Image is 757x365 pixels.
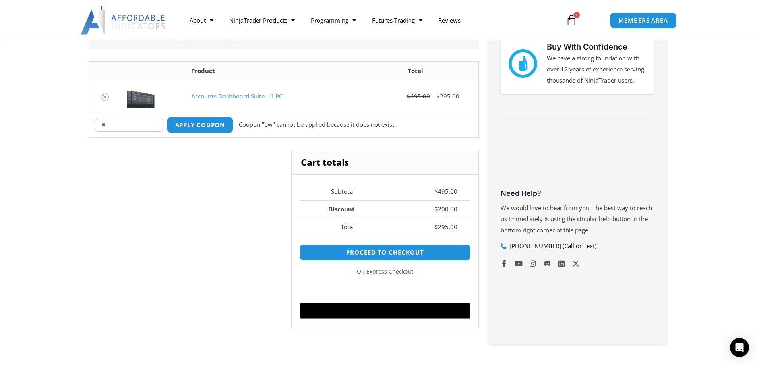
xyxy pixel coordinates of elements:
[730,338,749,357] div: Open Intercom Messenger
[127,85,155,108] img: Screenshot 2024-08-26 155710eeeee | Affordable Indicators – NinjaTrader
[434,187,438,195] span: $
[507,241,596,252] span: [PHONE_NUMBER] (Call or Text)
[300,218,368,236] th: Total
[292,150,478,175] h2: Cart totals
[618,17,668,23] span: MEMBERS AREA
[547,53,646,86] p: We have a strong foundation with over 12 years of experience serving thousands of NinjaTrader users.
[239,119,396,130] p: Coupon "pw" cannot be applied because it does not exist.
[434,205,457,213] bdi: 200.00
[407,92,410,100] span: $
[303,11,364,29] a: Programming
[436,92,440,100] span: $
[430,11,469,29] a: Reviews
[364,11,430,29] a: Futures Trading
[300,267,470,277] p: — or —
[434,223,438,231] span: $
[298,281,472,300] iframe: Secure express checkout frame
[434,223,457,231] bdi: 295.00
[167,117,234,133] button: Apply coupon
[221,11,303,29] a: NinjaTrader Products
[101,93,109,101] a: Remove Accounts Dashboard Suite - 1 PC from cart
[436,92,459,100] bdi: 295.00
[501,127,654,187] iframe: Customer reviews powered by Trustpilot
[573,12,580,18] span: 1
[300,200,368,218] th: Discount
[182,11,557,29] nav: Menu
[185,62,352,81] th: Product
[300,303,470,319] button: Buy with GPay
[501,189,654,198] h3: Need Help?
[182,11,221,29] a: About
[432,205,434,213] span: -
[434,187,457,195] bdi: 495.00
[407,92,430,100] bdi: 495.00
[610,12,676,29] a: MEMBERS AREA
[300,183,368,200] th: Subtotal
[554,9,589,32] a: 1
[434,205,438,213] span: $
[501,204,652,234] span: We would love to hear from you! The best way to reach us immediately is using the circular help b...
[353,62,478,81] th: Total
[547,41,646,53] h3: Buy With Confidence
[191,92,283,100] a: Accounts Dashboard Suite - 1 PC
[81,6,166,35] img: LogoAI | Affordable Indicators – NinjaTrader
[300,244,470,261] a: Proceed to checkout
[509,49,537,78] img: mark thumbs good 43913 | Affordable Indicators – NinjaTrader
